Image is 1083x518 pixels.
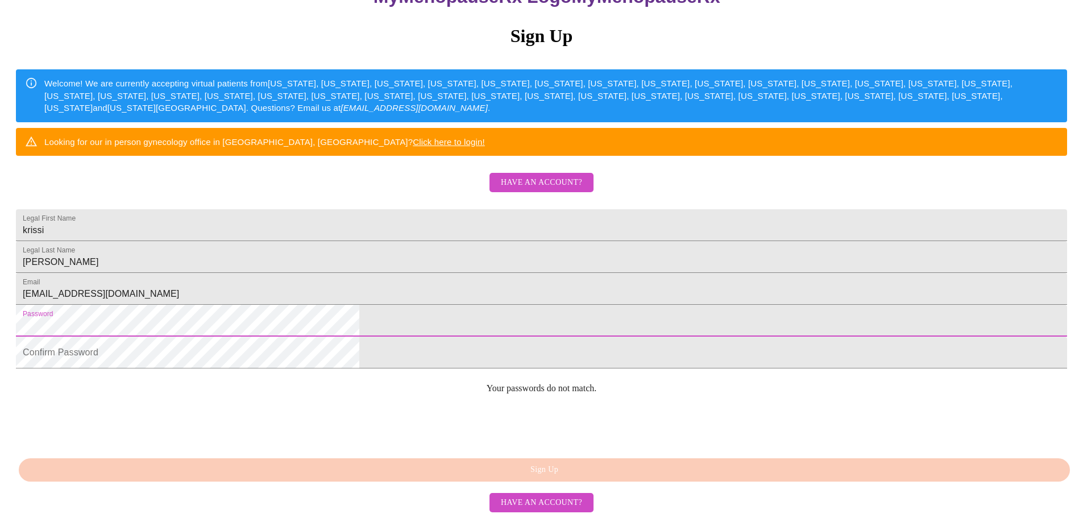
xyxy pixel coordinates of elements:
[16,403,189,447] iframe: reCAPTCHA
[341,103,488,113] em: [EMAIL_ADDRESS][DOMAIN_NAME]
[44,131,485,152] div: Looking for our in person gynecology office in [GEOGRAPHIC_DATA], [GEOGRAPHIC_DATA]?
[16,383,1067,393] p: Your passwords do not match.
[489,493,594,513] button: Have an account?
[501,496,582,510] span: Have an account?
[413,137,485,147] a: Click here to login!
[487,497,596,507] a: Have an account?
[44,73,1058,118] div: Welcome! We are currently accepting virtual patients from [US_STATE], [US_STATE], [US_STATE], [US...
[501,176,582,190] span: Have an account?
[489,173,594,193] button: Have an account?
[487,185,596,195] a: Have an account?
[16,26,1067,47] h3: Sign Up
